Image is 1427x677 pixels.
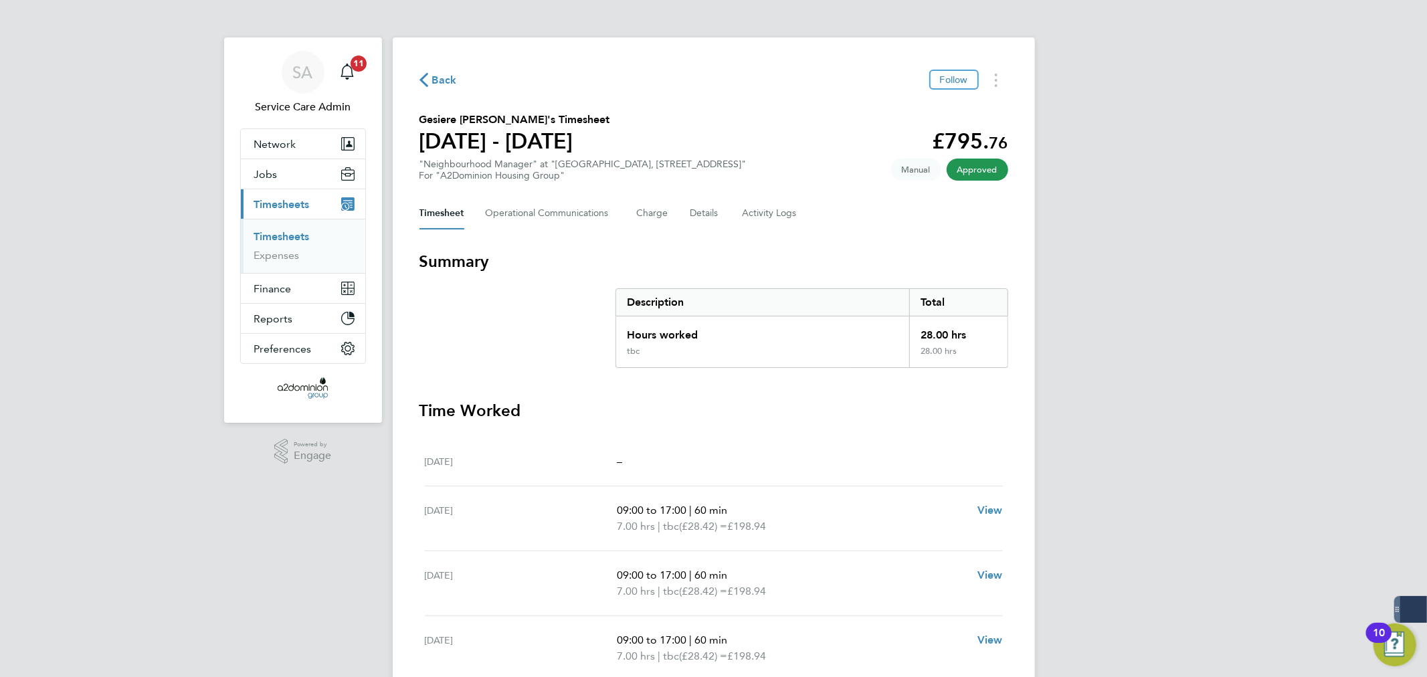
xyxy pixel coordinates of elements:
[254,230,310,243] a: Timesheets
[663,648,679,664] span: tbc
[689,569,692,581] span: |
[977,502,1003,518] a: View
[694,634,727,646] span: 60 min
[241,219,365,273] div: Timesheets
[627,346,640,357] div: tbc
[486,197,615,229] button: Operational Communications
[690,197,721,229] button: Details
[617,650,655,662] span: 7.00 hrs
[241,304,365,333] button: Reports
[679,520,727,533] span: (£28.42) =
[351,56,367,72] span: 11
[419,128,610,155] h1: [DATE] - [DATE]
[679,585,727,597] span: (£28.42) =
[241,274,365,303] button: Finance
[419,170,747,181] div: For "A2Dominion Housing Group"
[658,650,660,662] span: |
[658,520,660,533] span: |
[617,455,622,468] span: –
[425,567,617,599] div: [DATE]
[615,288,1008,368] div: Summary
[241,129,365,159] button: Network
[694,504,727,516] span: 60 min
[637,197,669,229] button: Charge
[909,316,1007,346] div: 28.00 hrs
[977,504,1003,516] span: View
[240,99,366,115] span: Service Care Admin
[240,377,366,399] a: Go to home page
[658,585,660,597] span: |
[293,64,313,81] span: SA
[977,632,1003,648] a: View
[419,400,1008,421] h3: Time Worked
[294,450,331,462] span: Engage
[689,634,692,646] span: |
[743,197,799,229] button: Activity Logs
[419,72,457,88] button: Back
[617,520,655,533] span: 7.00 hrs
[689,504,692,516] span: |
[616,316,910,346] div: Hours worked
[254,198,310,211] span: Timesheets
[334,51,361,94] a: 11
[419,251,1008,272] h3: Summary
[278,377,328,399] img: a2dominion-logo-retina.png
[294,439,331,450] span: Powered by
[933,128,1008,154] app-decimal: £795.
[241,189,365,219] button: Timesheets
[254,168,278,181] span: Jobs
[940,74,968,86] span: Follow
[616,289,910,316] div: Description
[977,569,1003,581] span: View
[254,249,300,262] a: Expenses
[947,159,1008,181] span: This timesheet has been approved.
[617,585,655,597] span: 7.00 hrs
[419,197,464,229] button: Timesheet
[240,51,366,115] a: SAService Care Admin
[617,634,686,646] span: 09:00 to 17:00
[425,502,617,535] div: [DATE]
[989,133,1008,153] span: 76
[254,138,296,151] span: Network
[419,112,610,128] h2: Gesiere [PERSON_NAME]'s Timesheet
[694,569,727,581] span: 60 min
[977,567,1003,583] a: View
[254,282,292,295] span: Finance
[663,583,679,599] span: tbc
[679,650,727,662] span: (£28.42) =
[663,518,679,535] span: tbc
[432,72,457,88] span: Back
[929,70,979,90] button: Follow
[224,37,382,423] nav: Main navigation
[727,520,766,533] span: £198.94
[241,159,365,189] button: Jobs
[617,569,686,581] span: 09:00 to 17:00
[1373,623,1416,666] button: Open Resource Center, 10 new notifications
[1373,633,1385,650] div: 10
[984,70,1008,90] button: Timesheets Menu
[254,312,293,325] span: Reports
[891,159,941,181] span: This timesheet was manually created.
[909,289,1007,316] div: Total
[617,504,686,516] span: 09:00 to 17:00
[727,585,766,597] span: £198.94
[274,439,331,464] a: Powered byEngage
[419,159,747,181] div: "Neighbourhood Manager" at "[GEOGRAPHIC_DATA], [STREET_ADDRESS]"
[977,634,1003,646] span: View
[727,650,766,662] span: £198.94
[254,343,312,355] span: Preferences
[909,346,1007,367] div: 28.00 hrs
[425,632,617,664] div: [DATE]
[241,334,365,363] button: Preferences
[425,454,617,470] div: [DATE]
